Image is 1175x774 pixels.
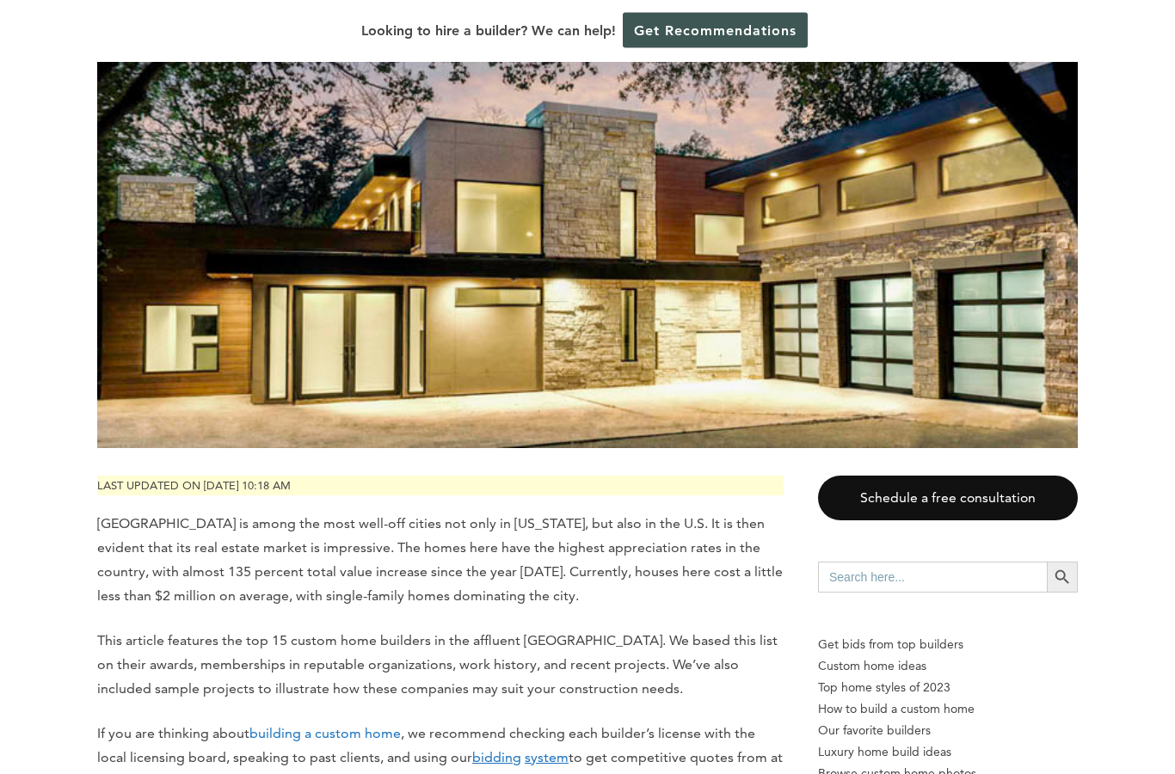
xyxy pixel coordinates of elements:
svg: Search [1053,568,1072,587]
a: Luxury home build ideas [818,742,1078,764]
a: Schedule a free consultation [818,476,1078,522]
span: [GEOGRAPHIC_DATA] is among the most well-off cities not only in [US_STATE], but also in the U.S. ... [97,516,783,605]
span: This article features the top 15 custom home builders in the affluent [GEOGRAPHIC_DATA]. We based... [97,633,778,697]
a: Get Recommendations [623,13,808,48]
a: Custom home ideas [818,656,1078,678]
iframe: Drift Widget Chat Controller [845,650,1154,753]
a: How to build a custom home [818,699,1078,721]
a: Our favorite builders [818,721,1078,742]
p: Get bids from top builders [818,635,1078,656]
u: bidding [472,750,521,766]
a: building a custom home [249,726,401,742]
u: system [525,750,569,766]
a: Top home styles of 2023 [818,678,1078,699]
p: Last updated on [DATE] 10:18 am [97,476,784,496]
input: Search here... [818,562,1047,593]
